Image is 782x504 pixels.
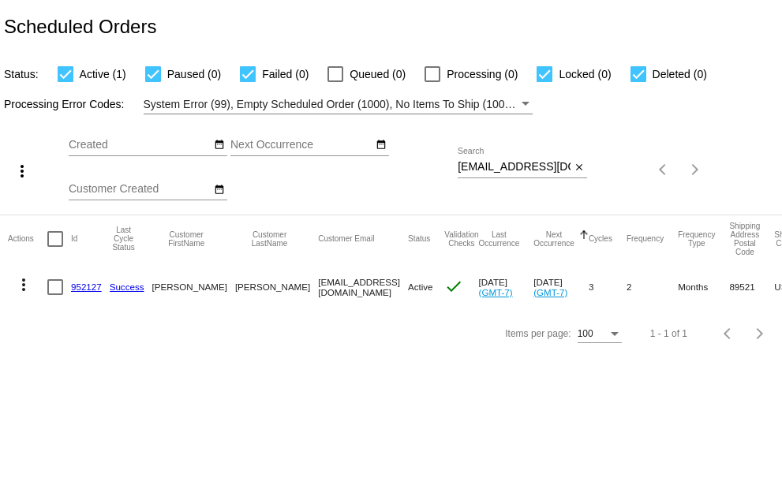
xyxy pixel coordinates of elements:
mat-icon: date_range [214,139,225,151]
mat-cell: [PERSON_NAME] [235,263,318,312]
button: Change sorting for Status [408,234,430,244]
button: Next page [744,318,776,349]
button: Change sorting for LastProcessingCycleId [110,226,138,252]
button: Change sorting for Cycles [589,234,612,244]
span: Paused (0) [167,65,221,84]
button: Change sorting for CustomerLastName [235,230,304,248]
span: Processing Error Codes: [4,98,125,110]
a: 952127 [71,282,102,292]
mat-cell: 2 [627,263,678,312]
button: Change sorting for FrequencyType [678,230,715,248]
mat-cell: [DATE] [533,263,589,312]
div: 1 - 1 of 1 [650,328,687,339]
span: Processing (0) [447,65,518,84]
span: Status: [4,68,39,80]
span: Active [408,282,433,292]
button: Change sorting for Frequency [627,234,664,244]
mat-icon: more_vert [14,275,33,294]
a: (GMT-7) [479,287,513,297]
h2: Scheduled Orders [4,16,156,38]
div: Items per page: [505,328,571,339]
button: Clear [571,159,587,176]
mat-icon: more_vert [13,162,32,181]
button: Change sorting for CustomerEmail [318,234,374,244]
a: Success [110,282,144,292]
button: Change sorting for NextOccurrenceUtc [533,230,574,248]
span: Queued (0) [350,65,406,84]
mat-cell: 3 [589,263,627,312]
input: Customer Created [69,183,211,196]
span: 100 [578,328,593,339]
input: Created [69,139,211,151]
button: Previous page [648,154,679,185]
input: Search [458,161,571,174]
mat-icon: date_range [376,139,387,151]
mat-header-cell: Actions [8,215,47,263]
mat-cell: [DATE] [479,263,534,312]
button: Next page [679,154,711,185]
button: Change sorting for Id [71,234,77,244]
span: Locked (0) [559,65,611,84]
mat-icon: close [574,162,585,174]
mat-header-cell: Validation Checks [444,215,478,263]
mat-cell: Months [678,263,729,312]
input: Next Occurrence [230,139,372,151]
mat-select: Filter by Processing Error Codes [144,95,533,114]
button: Change sorting for ShippingPostcode [729,222,760,256]
button: Previous page [713,318,744,349]
span: Failed (0) [262,65,309,84]
span: Active (1) [80,65,126,84]
mat-cell: 89521 [729,263,774,312]
mat-icon: check [444,277,463,296]
mat-icon: date_range [214,184,225,196]
button: Change sorting for CustomerFirstName [152,230,221,248]
mat-cell: [PERSON_NAME] [152,263,235,312]
mat-select: Items per page: [578,329,622,340]
a: (GMT-7) [533,287,567,297]
mat-cell: [EMAIL_ADDRESS][DOMAIN_NAME] [318,263,408,312]
span: Deleted (0) [653,65,707,84]
button: Change sorting for LastOccurrenceUtc [479,230,520,248]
